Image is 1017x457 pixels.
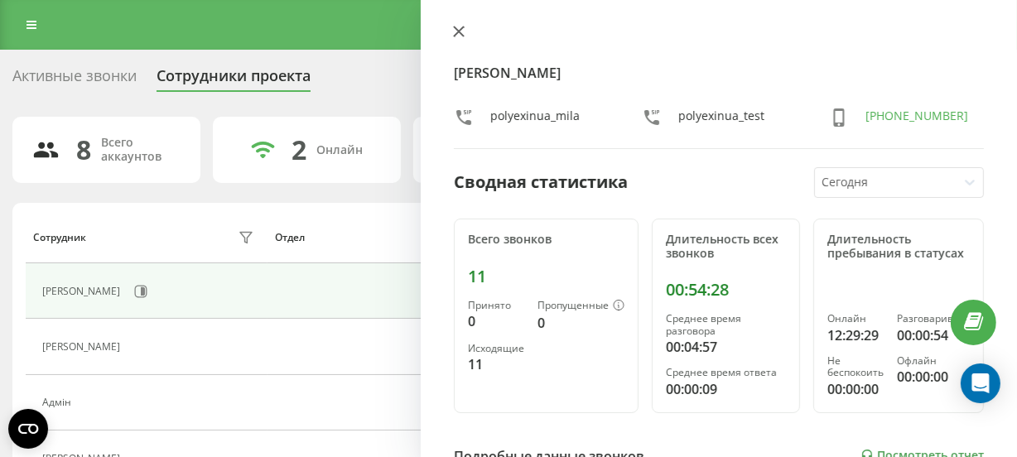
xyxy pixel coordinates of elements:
div: Длительность всех звонков [666,233,786,261]
div: Не беспокоить [827,355,884,379]
div: Активные звонки [12,67,137,93]
div: Сводная статистика [454,170,628,195]
div: polyexinua_mila [490,108,580,132]
div: Исходящие [468,343,524,354]
div: 8 [76,134,91,166]
div: 00:04:57 [666,337,786,357]
div: 00:54:28 [666,280,786,300]
div: Принято [468,300,524,311]
div: Среднее время ответа [666,367,786,378]
div: 11 [468,354,524,374]
div: Сотрудник [33,232,86,243]
div: Длительность пребывания в статусах [827,233,970,261]
div: 2 [292,134,306,166]
div: [PERSON_NAME] [42,341,124,353]
div: Разговаривает [897,313,970,325]
div: polyexinua_test [678,108,764,132]
div: Онлайн [316,143,363,157]
div: 12:29:29 [827,325,884,345]
div: 11 [468,267,624,286]
a: [PHONE_NUMBER] [865,108,968,123]
div: 00:00:00 [827,379,884,399]
div: Всего аккаунтов [101,136,181,164]
button: Open CMP widget [8,409,48,449]
div: Open Intercom Messenger [961,363,1000,403]
div: Отдел [275,232,305,243]
div: 00:00:09 [666,379,786,399]
div: [PERSON_NAME] [42,286,124,297]
div: 00:00:54 [897,325,970,345]
div: Среднее время разговора [666,313,786,337]
div: Сотрудники проекта [157,67,311,93]
div: Всего звонков [468,233,624,247]
div: Пропущенные [537,300,624,313]
div: Адмін [42,397,75,408]
div: 0 [468,311,524,331]
div: Онлайн [827,313,884,325]
div: Офлайн [897,355,970,367]
div: 00:00:00 [897,367,970,387]
div: 0 [537,313,624,333]
h4: [PERSON_NAME] [454,63,984,83]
